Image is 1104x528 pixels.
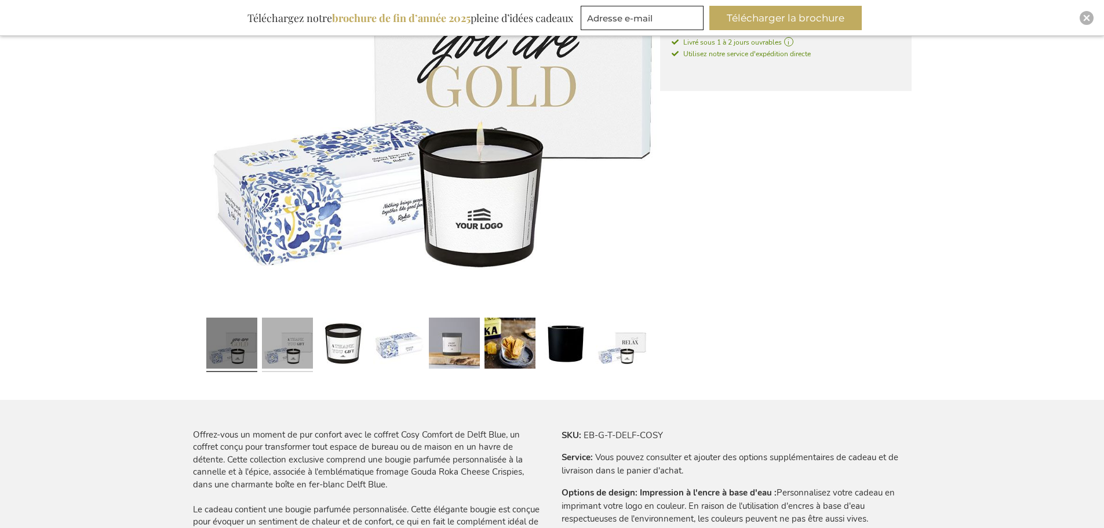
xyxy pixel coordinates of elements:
[672,37,900,48] a: Livré sous 1 à 2 jours ouvrables
[262,313,313,377] a: Delft's Cosy Comfort Gift Set
[318,313,369,377] a: Delft's Cosy Comfort Gift Set
[640,487,777,498] strong: Impression à l'encre à base d'eau :
[206,313,257,377] a: Delft's Cosy Comfort Gift Set
[332,11,471,25] b: brochure de fin d’année 2025
[596,313,647,377] a: Delft's Cosy Comfort Gift Set
[540,313,591,377] a: Delft's Cosy Comfort Gift Set
[484,313,535,377] a: Delft's Cosy Comfort Gift Set
[1083,14,1090,21] img: Close
[242,6,578,30] div: Téléchargez notre pleine d’idées cadeaux
[672,49,811,59] span: Utilisez notre service d'expédition directe
[429,313,480,377] a: Delft's Cosy Comfort Gift Set
[373,313,424,377] a: Delft's Cosy Comfort Gift Set
[709,6,862,30] button: Télécharger la brochure
[581,6,704,30] input: Adresse e-mail
[581,6,707,34] form: marketing offers and promotions
[672,48,811,59] a: Utilisez notre service d'expédition directe
[1080,11,1094,25] div: Close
